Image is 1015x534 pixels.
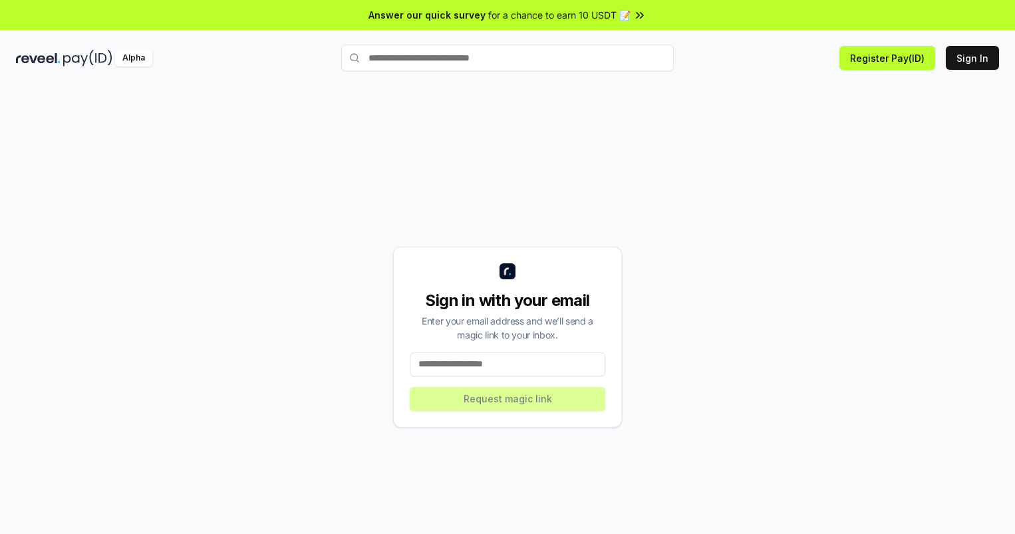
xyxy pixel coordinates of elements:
button: Register Pay(ID) [839,46,935,70]
div: Sign in with your email [410,290,605,311]
span: Answer our quick survey [368,8,486,22]
img: reveel_dark [16,50,61,67]
div: Alpha [115,50,152,67]
img: logo_small [500,263,515,279]
img: pay_id [63,50,112,67]
span: for a chance to earn 10 USDT 📝 [488,8,631,22]
div: Enter your email address and we’ll send a magic link to your inbox. [410,314,605,342]
button: Sign In [946,46,999,70]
